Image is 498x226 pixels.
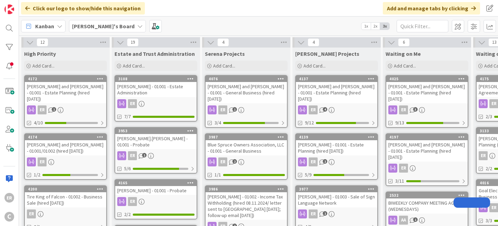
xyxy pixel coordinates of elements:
[305,171,311,178] span: 5/9
[486,113,492,120] span: 2/3
[123,63,145,69] span: Add Card...
[115,180,197,195] div: 4165[PERSON_NAME] - 01001 - Probate
[115,128,197,134] div: 3953
[299,187,377,192] div: 3977
[299,76,377,81] div: 4137
[386,192,468,198] div: 2532
[308,38,319,47] span: 4
[295,75,378,128] a: 4137[PERSON_NAME] and [PERSON_NAME] - 01001 - Estate Planning (hired [DATE])ER9/12
[380,23,389,30] span: 3x
[4,193,14,203] div: ER
[25,134,106,140] div: 4174
[386,105,468,114] div: ER
[218,105,227,114] div: ER
[72,23,135,30] b: [PERSON_NAME]'s Board
[37,38,48,47] span: 12
[486,165,492,172] span: 2/2
[295,133,378,180] a: 4139[PERSON_NAME] - 01001 - Estate Planning (hired [DATE])ER5/9
[395,119,404,126] span: 9/13
[296,134,377,140] div: 4139
[386,50,421,57] span: Waiting on Me
[128,151,137,160] div: ER
[118,181,197,185] div: 4165
[386,82,468,103] div: [PERSON_NAME] and [PERSON_NAME] - 01001 - Estate Planning (hired [DATE])
[386,164,468,173] div: ER
[28,76,106,81] div: 4172
[296,192,377,207] div: [PERSON_NAME] - 01003 - Sale of Sign Language Network
[206,134,287,140] div: 3987
[4,212,14,222] div: C
[206,76,287,103] div: 4076[PERSON_NAME] and [PERSON_NAME] - 01001 - General Business (hired [DATE])
[296,76,377,82] div: 4137
[209,76,287,81] div: 4076
[206,186,287,220] div: 3986[PERSON_NAME] - 01002 - Income Tax Withholding (hired 08.11.2024/ letter sent to [GEOGRAPHIC_...
[398,38,410,47] span: 6
[389,135,468,140] div: 4197
[206,140,287,155] div: Blue Spruce Owners Association, LLC - 01001 - General Business
[24,75,107,128] a: 4172[PERSON_NAME] and [PERSON_NAME] - 01001 - Estate Planning (hired [DATE])ER4/10
[217,38,229,47] span: 4
[21,2,145,14] div: Click our logo to show/hide this navigation
[386,76,468,82] div: 4025
[296,82,377,103] div: [PERSON_NAME] and [PERSON_NAME] - 01001 - Estate Planning (hired [DATE])
[124,165,131,172] span: 5/6
[24,50,56,57] span: High Priority
[323,107,327,112] span: 4
[25,209,106,218] div: ER
[205,75,288,128] a: 4076[PERSON_NAME] and [PERSON_NAME] - 01001 - General Business (hired [DATE])ER3/4
[118,129,197,133] div: 3953
[296,76,377,103] div: 4137[PERSON_NAME] and [PERSON_NAME] - 01001 - Estate Planning (hired [DATE])
[386,216,468,225] div: AA
[309,209,318,218] div: ER
[128,197,137,206] div: ER
[52,107,56,112] span: 1
[38,105,47,114] div: ER
[115,180,197,186] div: 4165
[413,107,418,112] span: 3
[399,164,408,173] div: ER
[386,76,468,103] div: 4025[PERSON_NAME] and [PERSON_NAME] - 01001 - Estate Planning (hired [DATE])
[295,50,359,57] span: Ryan Projects
[25,186,106,192] div: 4200
[486,217,492,224] span: 3/3
[115,151,197,160] div: ER
[25,157,106,166] div: ER
[395,177,404,185] span: 3/11
[299,135,377,140] div: 4139
[209,187,287,192] div: 3986
[205,133,288,180] a: 3987Blue Spruce Owners Association, LLC - 01001 - General BusinessER1/1
[115,134,197,149] div: [PERSON_NAME].[PERSON_NAME] - 01001 - Probate
[296,209,377,218] div: ER
[296,134,377,155] div: 4139[PERSON_NAME] - 01001 - Estate Planning (hired [DATE])
[209,135,287,140] div: 3987
[383,2,480,14] div: Add and manage tabs by clicking
[115,197,197,206] div: ER
[25,186,106,207] div: 4200Tire King of Falcon - 01002 - Business Sale (hired [DATE])
[114,179,197,219] a: 4165[PERSON_NAME] - 01001 - ProbateER2/2
[206,157,287,166] div: ER
[34,119,43,126] span: 4/10
[389,193,468,198] div: 2532
[218,157,227,166] div: ER
[115,128,197,149] div: 3953[PERSON_NAME].[PERSON_NAME] - 01001 - Probate
[28,135,106,140] div: 4174
[413,217,418,222] span: 1
[115,99,197,108] div: ER
[25,140,106,155] div: [PERSON_NAME] and [PERSON_NAME] - 01001/01002 (hired [DATE])
[303,63,326,69] span: Add Card...
[205,50,245,57] span: Serena Projects
[25,105,106,114] div: ER
[213,63,235,69] span: Add Card...
[215,171,221,178] span: 1/1
[25,76,106,82] div: 4172
[232,159,237,164] span: 2
[38,157,47,166] div: ER
[114,75,197,122] a: 3108[PERSON_NAME] - 01001 - Estate AdministrationER7/7
[206,82,287,103] div: [PERSON_NAME] and [PERSON_NAME] - 01001 - General Business (hired [DATE])
[399,105,408,114] div: ER
[309,157,318,166] div: ER
[479,151,488,160] div: ER
[296,186,377,207] div: 3977[PERSON_NAME] - 01003 - Sale of Sign Language Network
[115,82,197,97] div: [PERSON_NAME] - 01001 - Estate Administration
[296,186,377,192] div: 3977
